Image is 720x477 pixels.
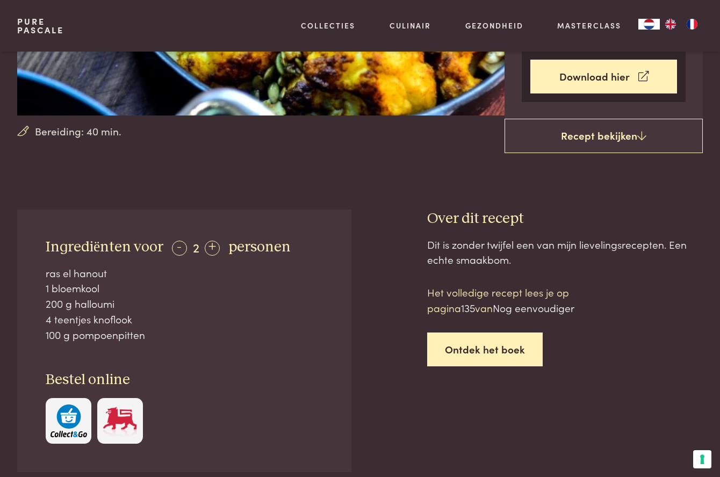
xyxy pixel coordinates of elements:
div: 4 teentjes knoflook [46,312,323,327]
div: + [205,241,220,256]
ul: Language list [660,19,703,30]
div: 100 g pompoenpitten [46,327,323,343]
a: Recept bekijken [505,119,703,153]
h3: Bestel online [46,371,323,389]
div: Language [638,19,660,30]
aside: Language selected: Nederlands [638,19,703,30]
div: Dit is zonder twijfel een van mijn lievelingsrecepten. Een echte smaakbom. [427,237,703,268]
a: Culinair [390,20,431,31]
span: 135 [461,300,475,315]
a: PurePascale [17,17,64,34]
a: Ontdek het boek [427,333,543,366]
span: Nog eenvoudiger [493,300,574,315]
h3: Over dit recept [427,209,703,228]
div: ras el hanout [46,265,323,281]
span: 2 [193,238,199,256]
span: Ingrediënten voor [46,240,163,255]
span: personen [228,240,291,255]
img: Delhaize [102,404,138,437]
span: Bereiding: 40 min. [35,124,121,139]
a: Masterclass [557,20,621,31]
p: Het volledige recept lees je op pagina van [427,285,610,315]
div: 200 g halloumi [46,296,323,312]
button: Uw voorkeuren voor toestemming voor trackingtechnologieën [693,450,711,468]
a: NL [638,19,660,30]
div: - [172,241,187,256]
div: 1 bloemkool [46,280,323,296]
img: c308188babc36a3a401bcb5cb7e020f4d5ab42f7cacd8327e500463a43eeb86c.svg [51,404,87,437]
a: Collecties [301,20,355,31]
a: FR [681,19,703,30]
a: Download hier [530,60,677,93]
a: Gezondheid [465,20,523,31]
a: EN [660,19,681,30]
